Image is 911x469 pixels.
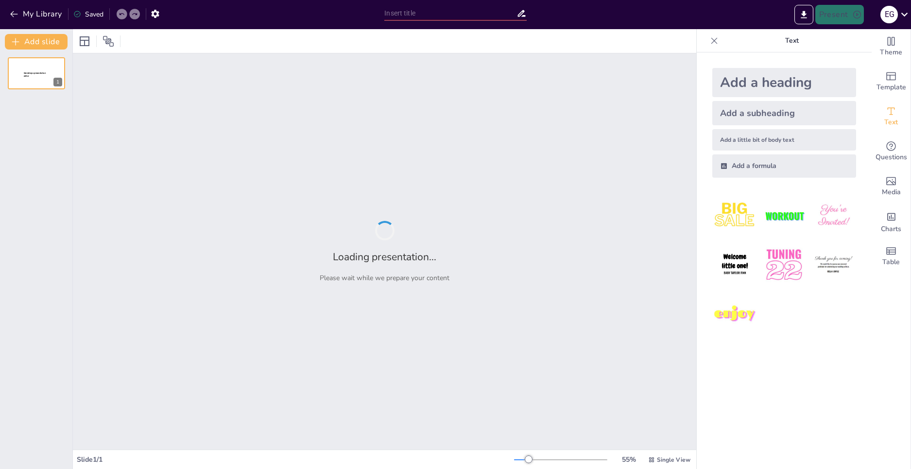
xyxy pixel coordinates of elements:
[657,456,690,464] span: Single View
[24,72,46,77] span: Sendsteps presentation editor
[384,6,516,20] input: Insert title
[712,101,856,125] div: Add a subheading
[617,455,640,464] div: 55 %
[876,152,907,163] span: Questions
[53,78,62,86] div: 1
[884,117,898,128] span: Text
[872,169,911,204] div: Add images, graphics, shapes or video
[880,5,898,24] button: E G
[811,242,856,287] img: 6.jpeg
[877,82,906,93] span: Template
[77,33,92,49] div: Layout
[8,57,65,89] div: 1
[77,455,514,464] div: Slide 1 / 1
[103,35,114,47] span: Position
[880,47,902,58] span: Theme
[872,204,911,239] div: Add charts and graphs
[712,68,856,97] div: Add a heading
[811,193,856,238] img: 3.jpeg
[815,5,864,24] button: Present
[872,99,911,134] div: Add text boxes
[882,257,900,268] span: Table
[712,242,757,287] img: 4.jpeg
[7,6,66,22] button: My Library
[880,6,898,23] div: E G
[872,239,911,274] div: Add a table
[333,250,436,264] h2: Loading presentation...
[712,292,757,337] img: 7.jpeg
[712,129,856,151] div: Add a little bit of body text
[872,29,911,64] div: Change the overall theme
[722,29,862,52] p: Text
[712,154,856,178] div: Add a formula
[5,34,68,50] button: Add slide
[882,187,901,198] span: Media
[872,64,911,99] div: Add ready made slides
[320,273,449,283] p: Please wait while we prepare your content
[712,193,757,238] img: 1.jpeg
[881,224,901,234] span: Charts
[794,5,813,24] button: Export to PowerPoint
[872,134,911,169] div: Get real-time input from your audience
[761,193,807,238] img: 2.jpeg
[73,10,103,19] div: Saved
[761,242,807,287] img: 5.jpeg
